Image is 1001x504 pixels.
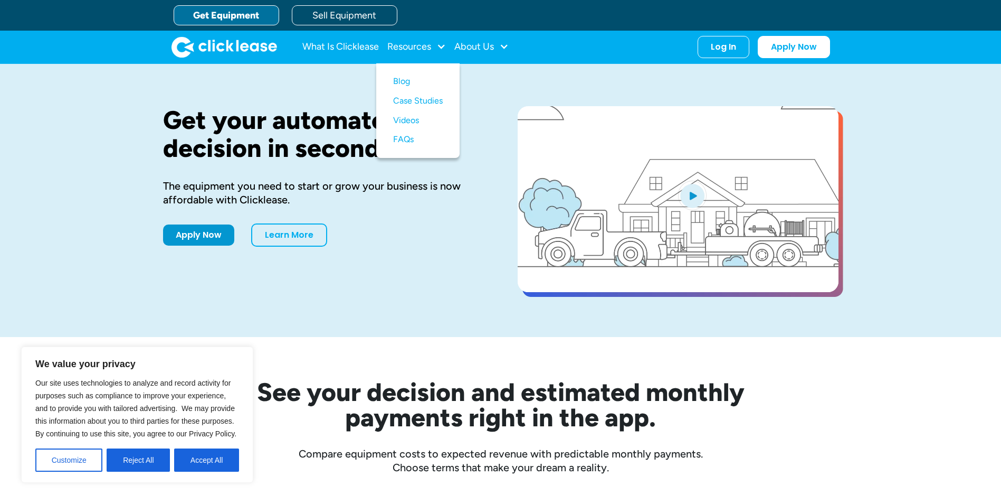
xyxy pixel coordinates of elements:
a: FAQs [393,130,443,150]
div: About Us [454,36,509,58]
button: Reject All [107,449,170,472]
div: Log In [711,42,736,52]
div: We value your privacy [21,347,253,483]
div: The equipment you need to start or grow your business is now affordable with Clicklease. [163,179,484,207]
a: Learn More [251,223,327,247]
div: Compare equipment costs to expected revenue with predictable monthly payments. Choose terms that ... [163,447,838,474]
a: What Is Clicklease [302,36,379,58]
button: Customize [35,449,102,472]
nav: Resources [376,63,460,158]
span: Our site uses technologies to analyze and record activity for purposes such as compliance to impr... [35,379,236,438]
p: We value your privacy [35,358,239,370]
div: Resources [387,36,446,58]
img: Blue play button logo on a light blue circular background [678,181,707,210]
a: Apply Now [163,225,234,246]
button: Accept All [174,449,239,472]
a: Sell Equipment [292,5,397,25]
img: Clicklease logo [171,36,277,58]
a: Apply Now [758,36,830,58]
h2: See your decision and estimated monthly payments right in the app. [205,379,796,430]
a: open lightbox [518,106,838,292]
a: Case Studies [393,91,443,111]
a: Blog [393,72,443,91]
a: Videos [393,111,443,130]
a: home [171,36,277,58]
a: Get Equipment [174,5,279,25]
h1: Get your automated decision in seconds. [163,106,484,162]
